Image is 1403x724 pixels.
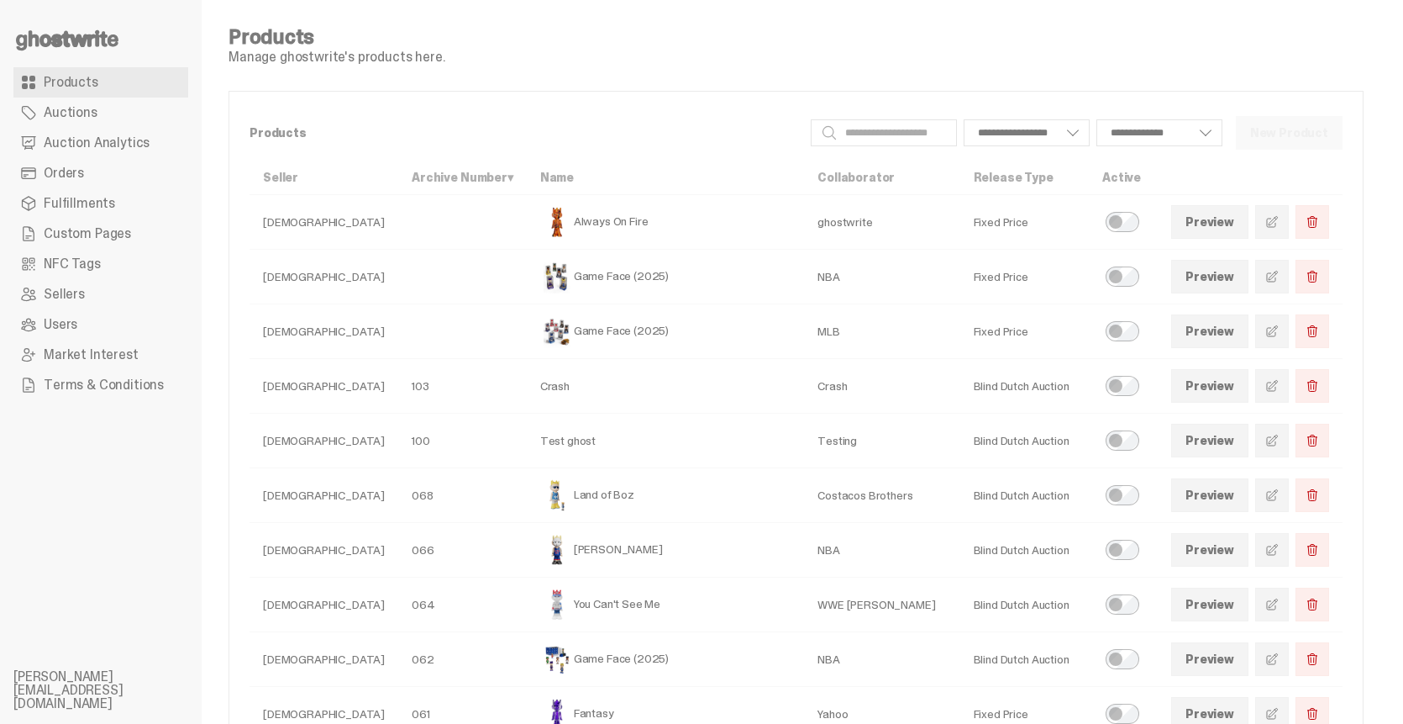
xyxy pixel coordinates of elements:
[804,195,959,250] td: ghostwrite
[13,98,188,128] a: Auctions
[960,632,1089,687] td: Blind Dutch Auction
[1171,642,1248,676] a: Preview
[13,158,188,188] a: Orders
[250,359,398,414] td: [DEMOGRAPHIC_DATA]
[804,523,959,578] td: NBA
[540,588,574,621] img: You Can't See Me
[13,219,188,249] a: Custom Pages
[540,478,574,512] img: Land of Boz
[804,250,959,304] td: NBA
[1171,369,1248,403] a: Preview
[13,67,188,98] a: Products
[1295,533,1329,567] button: Delete Product
[1295,424,1329,457] button: Delete Product
[1295,314,1329,348] button: Delete Product
[13,340,188,370] a: Market Interest
[527,578,805,632] td: You Can't See Me
[44,378,164,392] span: Terms & Conditions
[1171,588,1248,621] a: Preview
[960,304,1089,359] td: Fixed Price
[540,642,574,676] img: Game Face (2025)
[527,304,805,359] td: Game Face (2025)
[13,279,188,309] a: Sellers
[13,670,215,711] li: [PERSON_NAME][EMAIL_ADDRESS][DOMAIN_NAME]
[540,314,574,348] img: Game Face (2025)
[804,578,959,632] td: WWE [PERSON_NAME]
[398,632,527,687] td: 062
[527,359,805,414] td: Crash
[229,50,445,64] p: Manage ghostwrite's products here.
[804,359,959,414] td: Crash
[1295,369,1329,403] button: Delete Product
[960,468,1089,523] td: Blind Dutch Auction
[540,260,574,293] img: Game Face (2025)
[13,309,188,340] a: Users
[250,195,398,250] td: [DEMOGRAPHIC_DATA]
[1171,533,1248,567] a: Preview
[44,227,131,240] span: Custom Pages
[44,197,115,210] span: Fulfillments
[1171,314,1248,348] a: Preview
[804,161,959,195] th: Collaborator
[960,195,1089,250] td: Fixed Price
[13,128,188,158] a: Auction Analytics
[1295,642,1329,676] button: Delete Product
[44,106,97,119] span: Auctions
[250,127,797,139] p: Products
[1171,205,1248,239] a: Preview
[250,161,398,195] th: Seller
[1295,260,1329,293] button: Delete Product
[527,468,805,523] td: Land of Boz
[44,166,84,180] span: Orders
[1171,424,1248,457] a: Preview
[527,523,805,578] td: [PERSON_NAME]
[804,468,959,523] td: Costacos Brothers
[44,288,85,301] span: Sellers
[960,250,1089,304] td: Fixed Price
[44,76,98,89] span: Products
[527,414,805,468] td: Test ghost
[1102,170,1141,185] a: Active
[250,250,398,304] td: [DEMOGRAPHIC_DATA]
[250,414,398,468] td: [DEMOGRAPHIC_DATA]
[250,523,398,578] td: [DEMOGRAPHIC_DATA]
[1171,260,1248,293] a: Preview
[540,533,574,567] img: Eminem
[398,578,527,632] td: 064
[44,318,77,331] span: Users
[250,468,398,523] td: [DEMOGRAPHIC_DATA]
[1295,588,1329,621] button: Delete Product
[398,359,527,414] td: 103
[1295,205,1329,239] button: Delete Product
[250,632,398,687] td: [DEMOGRAPHIC_DATA]
[527,632,805,687] td: Game Face (2025)
[960,523,1089,578] td: Blind Dutch Auction
[44,257,101,271] span: NFC Tags
[527,195,805,250] td: Always On Fire
[527,250,805,304] td: Game Face (2025)
[13,370,188,400] a: Terms & Conditions
[960,359,1089,414] td: Blind Dutch Auction
[250,304,398,359] td: [DEMOGRAPHIC_DATA]
[13,188,188,219] a: Fulfillments
[44,136,150,150] span: Auction Analytics
[960,161,1089,195] th: Release Type
[540,205,574,239] img: Always On Fire
[229,27,445,47] h4: Products
[804,632,959,687] td: NBA
[507,170,513,185] span: ▾
[1171,478,1248,512] a: Preview
[527,161,805,195] th: Name
[960,578,1089,632] td: Blind Dutch Auction
[398,468,527,523] td: 068
[250,578,398,632] td: [DEMOGRAPHIC_DATA]
[44,348,139,362] span: Market Interest
[804,414,959,468] td: Testing
[398,523,527,578] td: 066
[804,304,959,359] td: MLB
[1295,478,1329,512] button: Delete Product
[960,414,1089,468] td: Blind Dutch Auction
[398,414,527,468] td: 100
[412,170,513,185] a: Archive Number▾
[13,249,188,279] a: NFC Tags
